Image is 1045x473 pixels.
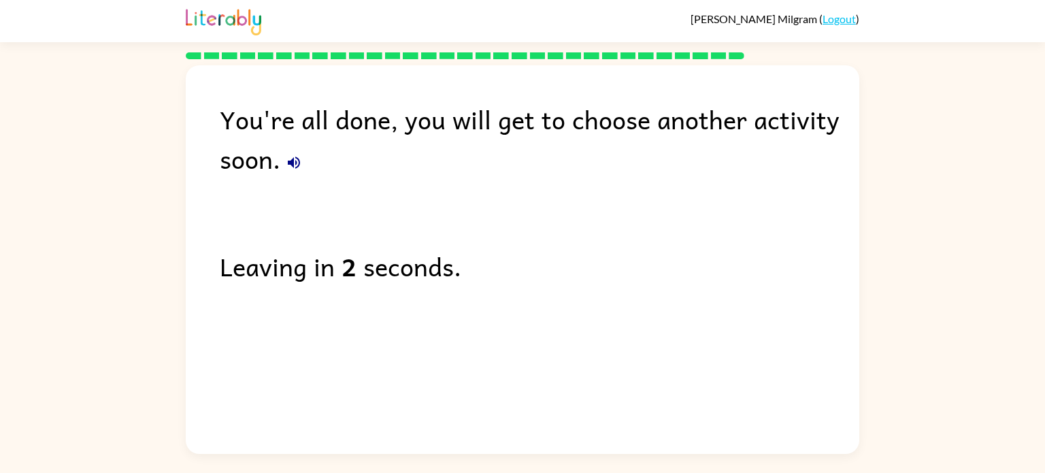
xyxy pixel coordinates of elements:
div: ( ) [691,12,859,25]
img: Literably [186,5,261,35]
b: 2 [342,246,356,286]
a: Logout [823,12,856,25]
div: You're all done, you will get to choose another activity soon. [220,99,859,178]
span: [PERSON_NAME] Milgram [691,12,819,25]
div: Leaving in seconds. [220,246,859,286]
